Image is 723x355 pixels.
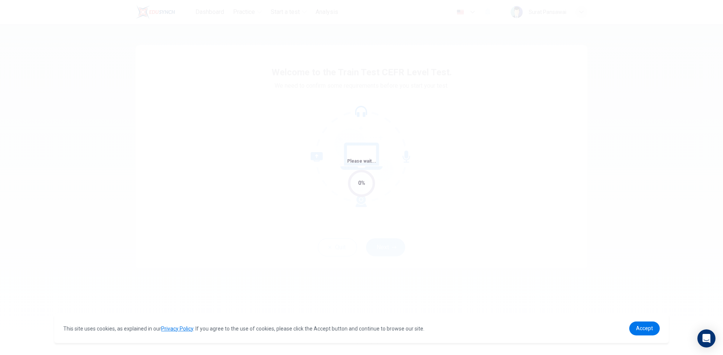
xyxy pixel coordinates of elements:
[629,321,660,335] a: dismiss cookie message
[347,158,376,164] span: Please wait...
[697,329,715,347] div: Open Intercom Messenger
[54,314,669,343] div: cookieconsent
[161,326,193,332] a: Privacy Policy
[636,325,653,331] span: Accept
[358,179,365,187] div: 0%
[63,326,424,332] span: This site uses cookies, as explained in our . If you agree to the use of cookies, please click th...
